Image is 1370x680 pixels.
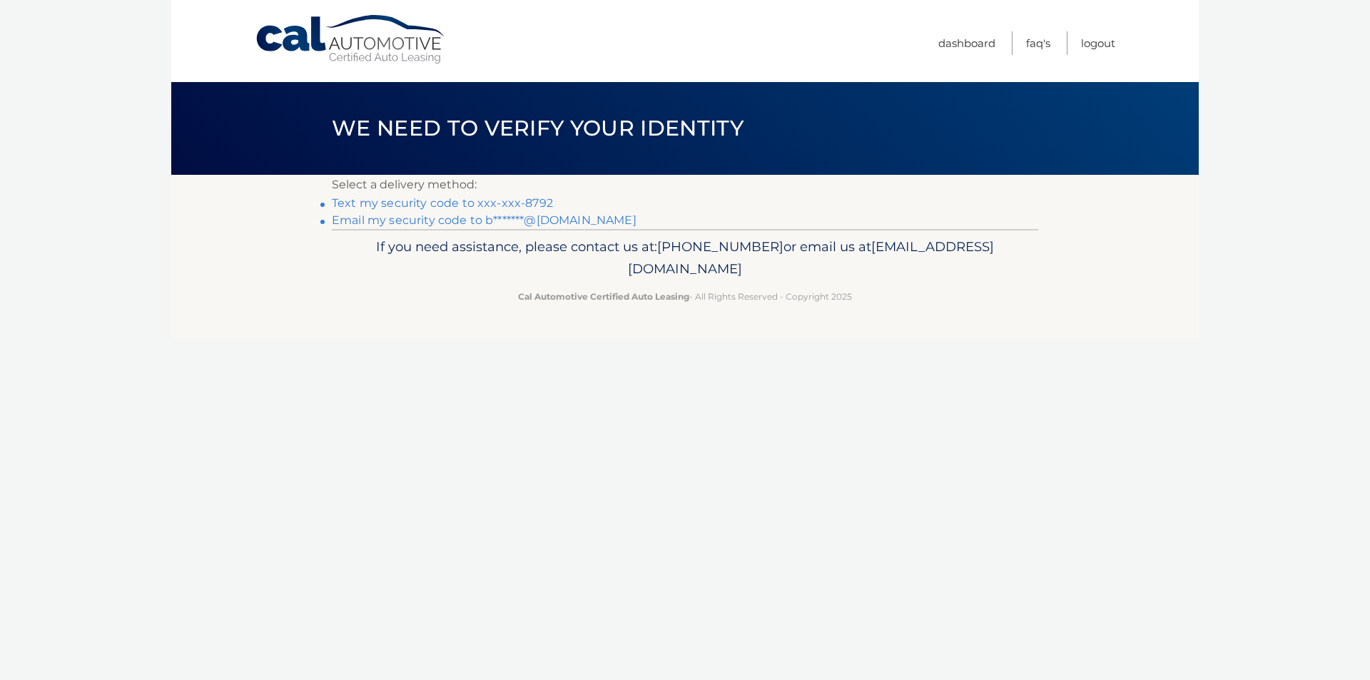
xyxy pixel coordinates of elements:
[332,115,744,141] span: We need to verify your identity
[332,175,1038,195] p: Select a delivery method:
[1026,31,1050,55] a: FAQ's
[657,238,783,255] span: [PHONE_NUMBER]
[255,14,447,65] a: Cal Automotive
[332,196,553,210] a: Text my security code to xxx-xxx-8792
[341,289,1029,304] p: - All Rights Reserved - Copyright 2025
[518,291,689,302] strong: Cal Automotive Certified Auto Leasing
[341,235,1029,281] p: If you need assistance, please contact us at: or email us at
[1081,31,1115,55] a: Logout
[938,31,995,55] a: Dashboard
[332,213,636,227] a: Email my security code to b*******@[DOMAIN_NAME]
